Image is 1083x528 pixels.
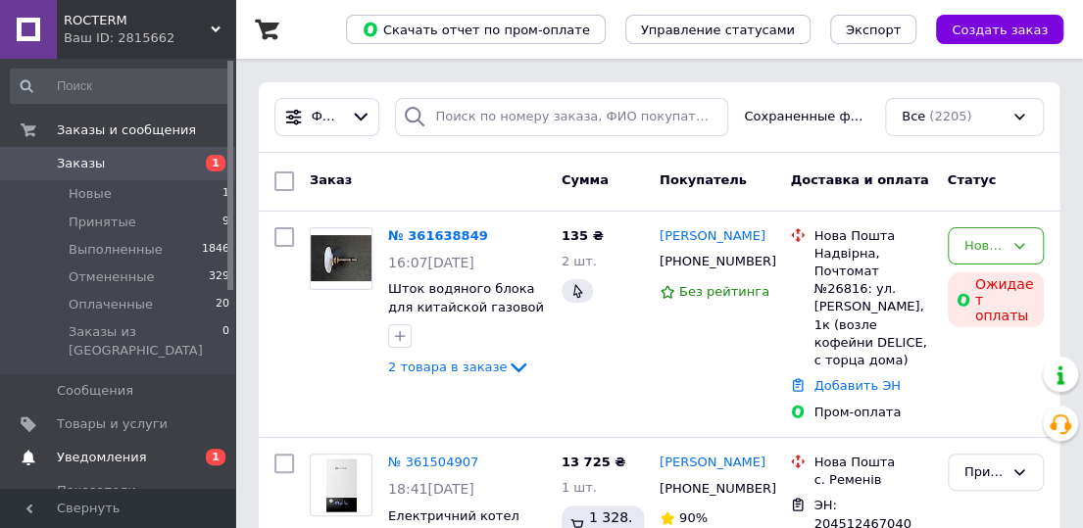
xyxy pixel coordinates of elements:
span: 13 725 ₴ [562,455,625,469]
a: Шток водяного блока для китайской газовой колонки 10 л/мин [388,281,544,332]
span: Создать заказ [952,23,1048,37]
button: Управление статусами [625,15,811,44]
input: Поиск по номеру заказа, ФИО покупателя, номеру телефона, Email, номеру накладной [395,98,728,136]
span: Принятые [69,214,136,231]
span: 1846 [202,241,229,259]
div: Надвірна, Почтомат №26816: ул. [PERSON_NAME], 1к (возле кофейни DELICE, с торца дома) [813,245,931,369]
span: Экспорт [846,23,901,37]
span: Заказы [57,155,105,172]
span: 2 шт. [562,254,597,268]
span: Скачать отчет по пром-оплате [362,21,590,38]
div: Новый [964,236,1004,257]
a: 2 товара в заказе [388,360,530,374]
span: Сумма [562,172,609,187]
input: Поиск [10,69,231,104]
span: 90% [679,510,708,525]
span: Заказы из [GEOGRAPHIC_DATA] [69,323,222,359]
span: (2205) [929,109,971,123]
span: Уведомления [57,449,146,466]
a: Создать заказ [916,22,1063,36]
button: Экспорт [830,15,916,44]
a: [PERSON_NAME] [660,454,765,472]
span: Все [902,108,925,126]
span: Управление статусами [641,23,795,37]
span: 1 [222,185,229,203]
span: Новые [69,185,112,203]
div: Нова Пошта [813,227,931,245]
span: 16:07[DATE] [388,255,474,270]
span: Сообщения [57,382,133,400]
span: Заказ [310,172,352,187]
span: 1 шт. [562,480,597,495]
a: Фото товару [310,227,372,290]
span: Оплаченные [69,296,153,313]
span: 20 [216,296,229,313]
a: Добавить ЭН [813,378,900,393]
a: № 361504907 [388,455,478,469]
a: Фото товару [310,454,372,516]
div: [PHONE_NUMBER] [656,476,762,502]
div: Пром-оплата [813,404,931,421]
div: Нова Пошта [813,454,931,471]
button: Создать заказ [936,15,1063,44]
span: 329 [209,268,229,286]
span: Отмененные [69,268,154,286]
span: 1 [206,449,225,465]
span: ROCTERM [64,12,211,29]
span: Показатели работы компании [57,482,181,517]
a: [PERSON_NAME] [660,227,765,246]
span: 0 [222,323,229,359]
span: 2 товара в заказе [388,360,507,374]
div: Принят [964,462,1004,483]
div: [PHONE_NUMBER] [656,249,762,274]
span: Сохраненные фильтры: [744,108,869,126]
span: 18:41[DATE] [388,481,474,497]
span: Статус [948,172,997,187]
span: Заказы и сообщения [57,121,196,139]
span: Фильтры [312,108,343,126]
img: Фото товару [320,455,361,515]
div: с. Ременів [813,471,931,489]
div: Ожидает оплаты [948,272,1044,327]
span: 9 [222,214,229,231]
button: Скачать отчет по пром-оплате [346,15,606,44]
a: № 361638849 [388,228,488,243]
span: Товары и услуги [57,415,168,433]
img: Фото товару [311,235,371,281]
span: 135 ₴ [562,228,604,243]
span: 1 [206,155,225,171]
div: Ваш ID: 2815662 [64,29,235,47]
span: Доставка и оплата [790,172,928,187]
span: Выполненные [69,241,163,259]
span: Без рейтинга [679,284,769,299]
span: Покупатель [660,172,747,187]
